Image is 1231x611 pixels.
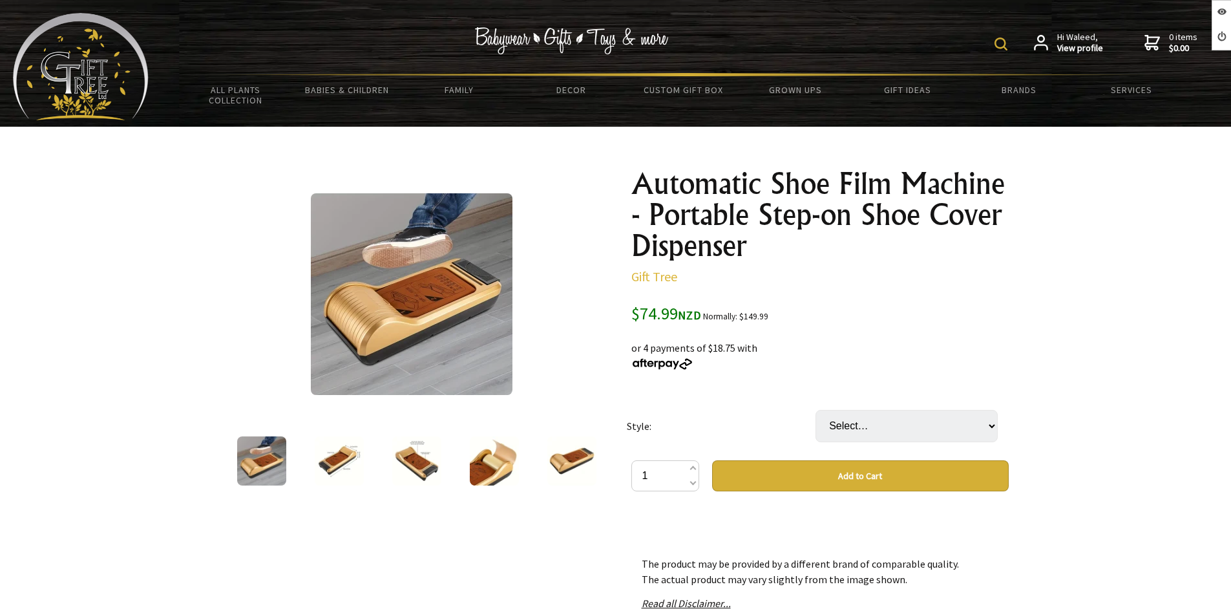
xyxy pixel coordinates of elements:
a: Hi Waleed,View profile [1034,32,1103,54]
strong: $0.00 [1169,43,1197,54]
div: or 4 payments of $18.75 with [631,325,1009,371]
a: Services [1075,76,1187,103]
a: Gift Tree [631,268,677,284]
span: NZD [678,308,701,323]
img: Automatic Shoe Film Machine - Portable Step-on Shoe Cover Dispenser [237,436,286,486]
span: Hi Waleed, [1057,32,1103,54]
img: Automatic Shoe Film Machine - Portable Step-on Shoe Cover Dispenser [311,193,512,395]
a: Read all Disclaimer... [642,597,731,610]
img: Babywear - Gifts - Toys & more [475,27,669,54]
a: Babies & Children [291,76,403,103]
img: Automatic Shoe Film Machine - Portable Step-on Shoe Cover Dispenser [392,436,441,486]
a: All Plants Collection [180,76,291,114]
a: Gift Ideas [851,76,963,103]
img: product search [994,38,1007,50]
p: The product may be provided by a different brand of comparable quality. The actual product may va... [642,556,998,587]
strong: View profile [1057,43,1103,54]
img: Babyware - Gifts - Toys and more... [13,13,149,120]
button: Add to Cart [712,460,1009,491]
a: 0 items$0.00 [1144,32,1197,54]
small: Normally: $149.99 [703,311,768,322]
img: Automatic Shoe Film Machine - Portable Step-on Shoe Cover Dispenser [547,436,596,486]
img: Afterpay [631,358,693,370]
img: Automatic Shoe Film Machine - Portable Step-on Shoe Cover Dispenser [315,436,364,486]
span: $74.99 [631,303,701,324]
a: Family [403,76,515,103]
a: Brands [963,76,1075,103]
img: Automatic Shoe Film Machine - Portable Step-on Shoe Cover Dispenser [470,436,519,486]
a: Grown Ups [739,76,851,103]
a: Decor [515,76,627,103]
a: Custom Gift Box [627,76,739,103]
span: 0 items [1169,31,1197,54]
td: Style: [627,392,815,460]
h1: Automatic Shoe Film Machine - Portable Step-on Shoe Cover Dispenser [631,168,1009,261]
